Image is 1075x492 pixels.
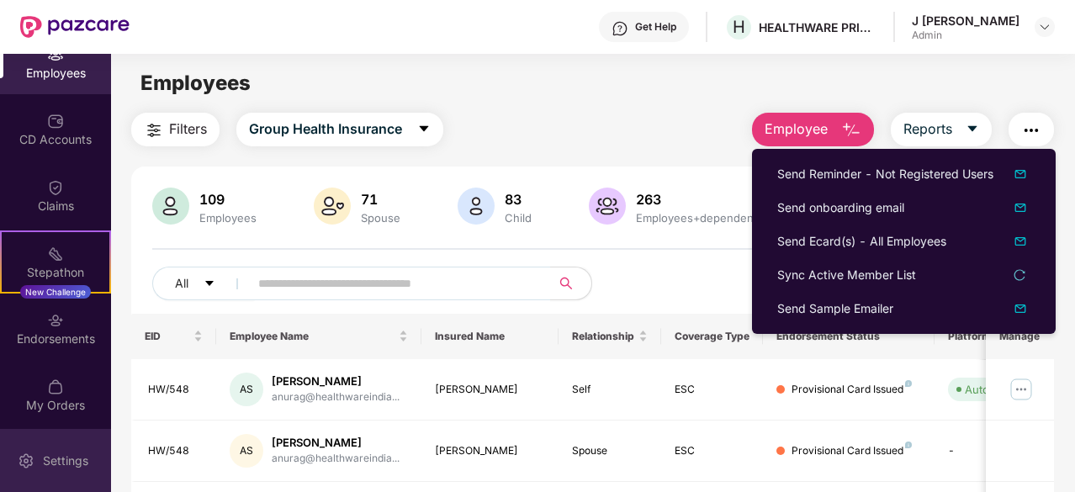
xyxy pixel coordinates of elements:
[196,191,260,208] div: 109
[777,266,916,284] div: Sync Active Member List
[421,314,559,359] th: Insured Name
[47,113,64,130] img: svg+xml;base64,PHN2ZyBpZD0iQ0RfQWNjb3VudHMiIGRhdGEtbmFtZT0iQ0QgQWNjb3VudHMiIHhtbG5zPSJodHRwOi8vd3...
[230,373,263,406] div: AS
[572,330,635,343] span: Relationship
[759,19,876,35] div: HEALTHWARE PRIVATE LIMITED
[1021,120,1041,140] img: svg+xml;base64,PHN2ZyB4bWxucz0iaHR0cDovL3d3dy53My5vcmcvMjAwMC9zdmciIHdpZHRoPSIyNCIgaGVpZ2h0PSIyNC...
[145,330,191,343] span: EID
[148,443,204,459] div: HW/548
[589,188,626,225] img: svg+xml;base64,PHN2ZyB4bWxucz0iaHR0cDovL3d3dy53My5vcmcvMjAwMC9zdmciIHhtbG5zOnhsaW5rPSJodHRwOi8vd3...
[965,381,1032,398] div: Auto Verified
[675,382,750,398] div: ESC
[661,314,764,359] th: Coverage Type
[765,119,828,140] span: Employee
[272,451,400,467] div: anurag@healthwareindia...
[131,113,220,146] button: Filters
[1010,164,1030,184] img: dropDownIcon
[47,46,64,63] img: svg+xml;base64,PHN2ZyBpZD0iRW1wbG95ZWVzIiB4bWxucz0iaHR0cDovL3d3dy53My5vcmcvMjAwMC9zdmciIHdpZHRoPS...
[196,211,260,225] div: Employees
[752,113,874,146] button: Employee
[148,382,204,398] div: HW/548
[935,421,1054,482] td: -
[2,264,109,281] div: Stepathon
[47,179,64,196] img: svg+xml;base64,PHN2ZyBpZD0iQ2xhaW0iIHhtbG5zPSJodHRwOi8vd3d3LnczLm9yZy8yMDAwL3N2ZyIgd2lkdGg9IjIwIi...
[635,20,676,34] div: Get Help
[905,442,912,448] img: svg+xml;base64,PHN2ZyB4bWxucz0iaHR0cDovL3d3dy53My5vcmcvMjAwMC9zdmciIHdpZHRoPSI4IiBoZWlnaHQ9IjgiIH...
[272,389,400,405] div: anurag@healthwareindia...
[140,71,251,95] span: Employees
[18,452,34,469] img: svg+xml;base64,PHN2ZyBpZD0iU2V0dGluZy0yMHgyMCIgeG1sbnM9Imh0dHA6Ly93d3cudzMub3JnLzIwMDAvc3ZnIiB3aW...
[777,165,993,183] div: Send Reminder - Not Registered Users
[1010,231,1030,251] img: dropDownIcon
[633,211,766,225] div: Employees+dependents
[272,373,400,389] div: [PERSON_NAME]
[47,312,64,329] img: svg+xml;base64,PHN2ZyBpZD0iRW5kb3JzZW1lbnRzIiB4bWxucz0iaHR0cDovL3d3dy53My5vcmcvMjAwMC9zdmciIHdpZH...
[20,285,91,299] div: New Challenge
[777,299,893,318] div: Send Sample Emailer
[357,211,404,225] div: Spouse
[792,382,912,398] div: Provisional Card Issued
[903,119,952,140] span: Reports
[912,29,1019,42] div: Admin
[550,267,592,300] button: search
[216,314,421,359] th: Employee Name
[272,435,400,451] div: [PERSON_NAME]
[230,330,395,343] span: Employee Name
[675,443,750,459] div: ESC
[550,277,583,290] span: search
[1014,269,1025,281] span: reload
[1010,198,1030,218] img: dropDownIcon
[966,122,979,137] span: caret-down
[891,113,992,146] button: Reportscaret-down
[1010,299,1030,319] img: svg+xml;base64,PHN2ZyB4bWxucz0iaHR0cDovL3d3dy53My5vcmcvMjAwMC9zdmciIHhtbG5zOnhsaW5rPSJodHRwOi8vd3...
[572,443,648,459] div: Spouse
[1008,376,1035,403] img: manageButton
[38,452,93,469] div: Settings
[905,380,912,387] img: svg+xml;base64,PHN2ZyB4bWxucz0iaHR0cDovL3d3dy53My5vcmcvMjAwMC9zdmciIHdpZHRoPSI4IiBoZWlnaHQ9IjgiIH...
[20,16,130,38] img: New Pazcare Logo
[633,191,766,208] div: 263
[435,443,545,459] div: [PERSON_NAME]
[169,119,207,140] span: Filters
[572,382,648,398] div: Self
[501,191,535,208] div: 83
[47,246,64,262] img: svg+xml;base64,PHN2ZyB4bWxucz0iaHR0cDovL3d3dy53My5vcmcvMjAwMC9zdmciIHdpZHRoPSIyMSIgaGVpZ2h0PSIyMC...
[792,443,912,459] div: Provisional Card Issued
[777,198,904,217] div: Send onboarding email
[230,434,263,468] div: AS
[501,211,535,225] div: Child
[612,20,628,37] img: svg+xml;base64,PHN2ZyBpZD0iSGVscC0zMngzMiIgeG1sbnM9Imh0dHA6Ly93d3cudzMub3JnLzIwMDAvc3ZnIiB3aWR0aD...
[733,17,745,37] span: H
[131,314,217,359] th: EID
[236,113,443,146] button: Group Health Insurancecaret-down
[249,119,402,140] span: Group Health Insurance
[912,13,1019,29] div: J [PERSON_NAME]
[357,191,404,208] div: 71
[458,188,495,225] img: svg+xml;base64,PHN2ZyB4bWxucz0iaHR0cDovL3d3dy53My5vcmcvMjAwMC9zdmciIHhtbG5zOnhsaW5rPSJodHRwOi8vd3...
[777,232,946,251] div: Send Ecard(s) - All Employees
[144,120,164,140] img: svg+xml;base64,PHN2ZyB4bWxucz0iaHR0cDovL3d3dy53My5vcmcvMjAwMC9zdmciIHdpZHRoPSIyNCIgaGVpZ2h0PSIyNC...
[841,120,861,140] img: svg+xml;base64,PHN2ZyB4bWxucz0iaHR0cDovL3d3dy53My5vcmcvMjAwMC9zdmciIHhtbG5zOnhsaW5rPSJodHRwOi8vd3...
[1038,20,1051,34] img: svg+xml;base64,PHN2ZyBpZD0iRHJvcGRvd24tMzJ4MzIiIHhtbG5zPSJodHRwOi8vd3d3LnczLm9yZy8yMDAwL3N2ZyIgd2...
[175,274,188,293] span: All
[417,122,431,137] span: caret-down
[47,378,64,395] img: svg+xml;base64,PHN2ZyBpZD0iTXlfT3JkZXJzIiBkYXRhLW5hbWU9Ik15IE9yZGVycyIgeG1sbnM9Imh0dHA6Ly93d3cudz...
[152,188,189,225] img: svg+xml;base64,PHN2ZyB4bWxucz0iaHR0cDovL3d3dy53My5vcmcvMjAwMC9zdmciIHhtbG5zOnhsaW5rPSJodHRwOi8vd3...
[314,188,351,225] img: svg+xml;base64,PHN2ZyB4bWxucz0iaHR0cDovL3d3dy53My5vcmcvMjAwMC9zdmciIHhtbG5zOnhsaW5rPSJodHRwOi8vd3...
[435,382,545,398] div: [PERSON_NAME]
[204,278,215,291] span: caret-down
[152,267,255,300] button: Allcaret-down
[559,314,661,359] th: Relationship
